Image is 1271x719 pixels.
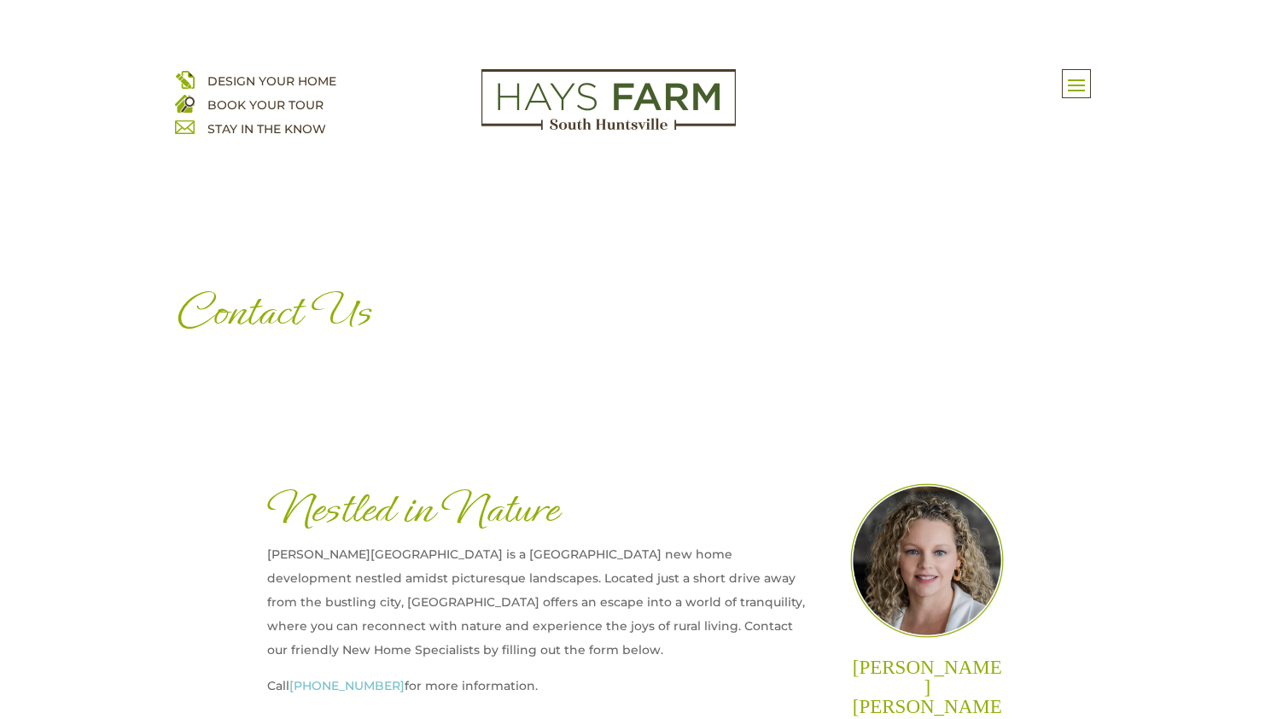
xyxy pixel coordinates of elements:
a: BOOK YOUR TOUR [207,97,324,113]
h1: Nestled in Nature [267,483,810,542]
img: design your home [175,69,195,89]
p: Call for more information. [267,674,810,710]
img: book your home tour [175,93,195,113]
a: STAY IN THE KNOW [207,121,326,137]
img: Logo [481,69,736,131]
a: DESIGN YOUR HOME [207,73,336,89]
img: Team_Laura@2x [850,483,1004,637]
h1: Contact Us [175,286,1097,345]
p: [PERSON_NAME][GEOGRAPHIC_DATA] is a [GEOGRAPHIC_DATA] new home development nestled amidst picture... [267,542,810,674]
a: hays farm homes huntsville development [481,119,736,134]
a: [PHONE_NUMBER] [289,678,405,693]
